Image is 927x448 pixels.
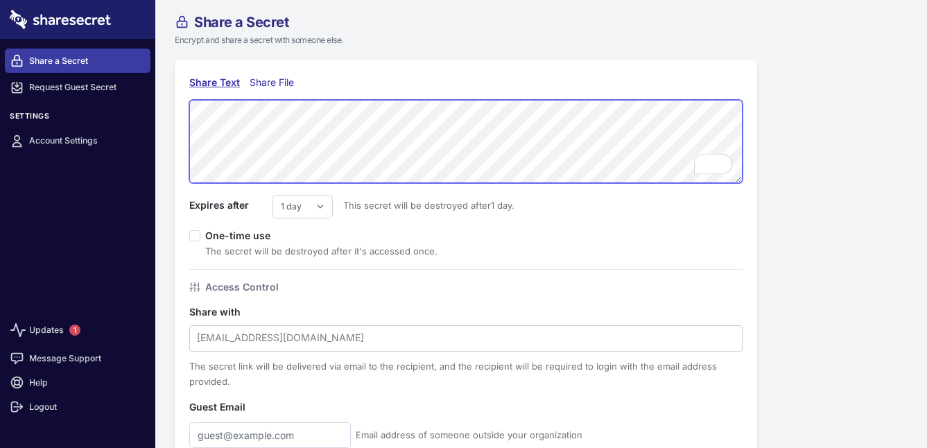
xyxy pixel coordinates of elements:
[189,361,717,387] span: The secret link will be delivered via email to the recipient, and the recipient will be required ...
[205,279,279,295] h4: Access Control
[189,399,272,415] label: Guest Email
[194,15,288,29] span: Share a Secret
[5,129,150,153] a: Account Settings
[189,75,240,90] div: Share Text
[5,346,150,370] a: Message Support
[356,427,582,442] span: Email address of someone outside your organization
[5,112,150,126] h3: Settings
[5,49,150,73] a: Share a Secret
[189,198,272,213] label: Expires after
[5,370,150,395] a: Help
[189,422,351,448] input: guest@example.com
[5,76,150,100] a: Request Guest Secret
[5,395,150,419] a: Logout
[5,314,150,346] a: Updates1
[189,100,743,183] textarea: To enrich screen reader interactions, please activate Accessibility in Grammarly extension settings
[250,75,300,90] div: Share File
[69,325,80,336] span: 1
[858,379,910,431] iframe: Drift Widget Chat Controller
[333,198,514,213] span: This secret will be destroyed after 1 day .
[175,34,835,46] p: Encrypt and share a secret with someone else.
[205,230,281,241] label: One-time use
[189,304,272,320] label: Share with
[205,243,437,259] div: The secret will be destroyed after it's accessed once.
